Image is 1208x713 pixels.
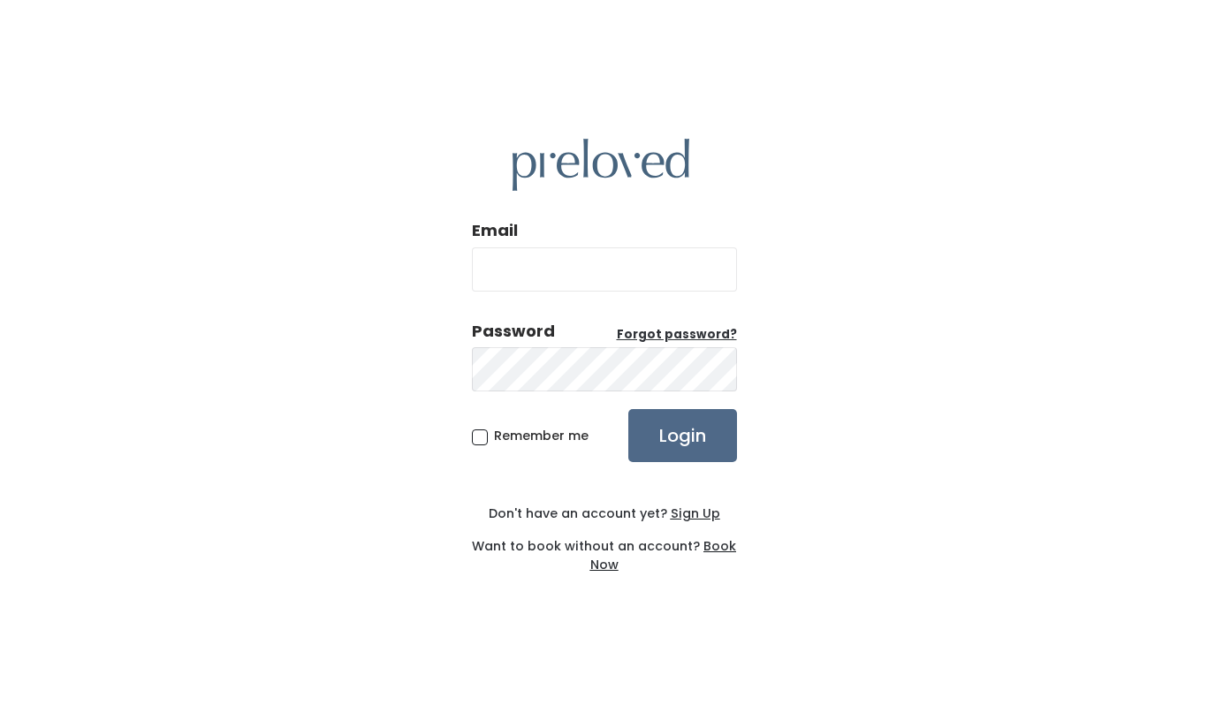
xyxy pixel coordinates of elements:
[472,523,737,574] div: Want to book without an account?
[628,409,737,462] input: Login
[671,504,720,522] u: Sign Up
[513,139,689,191] img: preloved logo
[667,504,720,522] a: Sign Up
[472,320,555,343] div: Password
[590,537,737,573] a: Book Now
[494,427,589,444] span: Remember me
[617,326,737,343] u: Forgot password?
[472,504,737,523] div: Don't have an account yet?
[472,219,518,242] label: Email
[617,326,737,344] a: Forgot password?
